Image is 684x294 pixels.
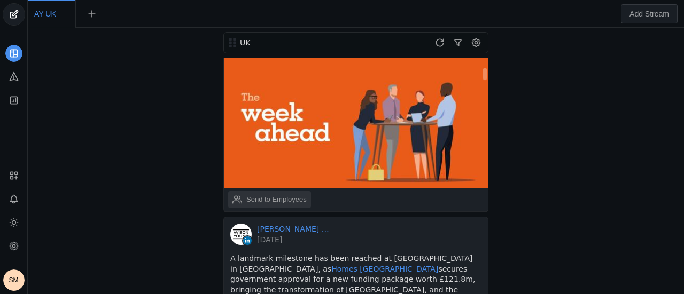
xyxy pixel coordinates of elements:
img: undefined [224,56,488,188]
app-icon-button: New Tab [82,9,102,18]
button: SM [3,269,25,291]
img: cache [230,224,252,245]
span: Click to edit name [34,10,56,18]
span: Add Stream [629,9,669,19]
a: [DATE] [257,234,332,245]
a: Homes [GEOGRAPHIC_DATA] [331,265,438,273]
button: Add Stream [621,4,678,23]
div: UK [240,37,367,48]
div: UK [239,37,367,48]
button: Send to Employees [228,191,311,208]
div: Send to Employees [246,194,307,205]
a: [PERSON_NAME] [PERSON_NAME] │[GEOGRAPHIC_DATA] [257,224,332,234]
